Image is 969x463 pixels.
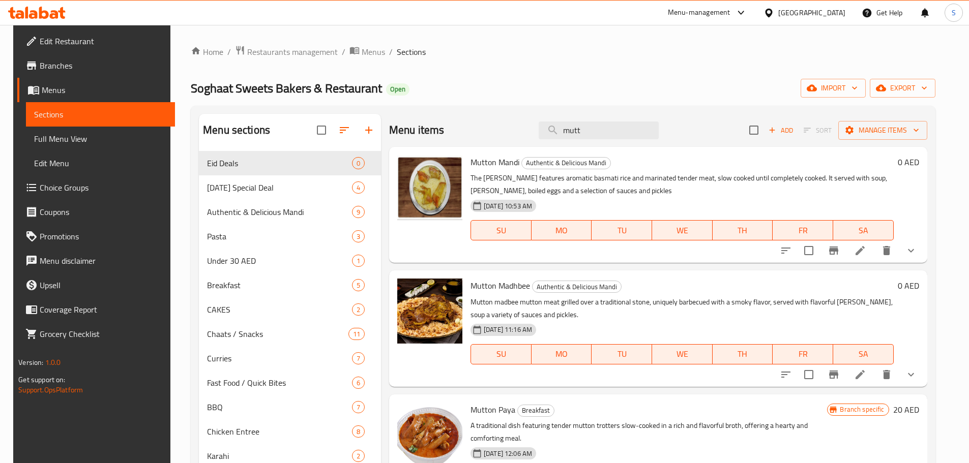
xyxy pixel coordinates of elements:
[774,362,798,387] button: sort-choices
[17,29,175,53] a: Edit Restaurant
[874,238,899,263] button: delete
[191,46,223,58] a: Home
[348,328,365,340] div: items
[353,256,364,266] span: 1
[207,425,352,438] span: Chicken Entree
[874,362,899,387] button: delete
[352,450,365,462] div: items
[353,451,364,461] span: 2
[42,84,167,96] span: Menus
[34,108,167,120] span: Sections
[207,352,352,364] div: Curries
[521,157,611,169] div: Authentic & Delicious Mandi
[656,347,709,361] span: WE
[40,59,167,72] span: Branches
[533,281,621,293] span: Authentic & Delicious Mandi
[203,122,270,138] h2: Menu sections
[713,220,773,240] button: TH
[773,220,833,240] button: FR
[17,200,175,224] a: Coupons
[40,230,167,242] span: Promotions
[40,206,167,218] span: Coupons
[352,352,365,364] div: items
[389,46,393,58] li: /
[207,230,352,242] div: Pasta
[397,155,462,220] img: Mutton Mandi
[596,223,648,238] span: TU
[199,151,381,175] div: Eid Deals0
[353,207,364,217] span: 9
[596,347,648,361] span: TU
[40,181,167,194] span: Choice Groups
[353,354,364,363] span: 7
[471,220,532,240] button: SU
[40,279,167,291] span: Upsell
[905,368,917,381] svg: Show Choices
[846,124,919,137] span: Manage items
[518,405,554,416] span: Breakfast
[17,78,175,102] a: Menus
[199,346,381,371] div: Curries7
[207,377,352,389] div: Fast Food / Quick Bites
[207,181,352,194] span: [DATE] Special Deal
[397,46,426,58] span: Sections
[352,181,365,194] div: items
[247,46,338,58] span: Restaurants management
[592,344,652,364] button: TU
[349,329,364,339] span: 11
[199,297,381,322] div: CAKES2
[836,405,888,414] span: Branch specific
[191,77,382,100] span: Soghaat Sweets Bakers & Restaurant
[207,401,352,413] div: BBQ
[838,121,927,140] button: Manage items
[652,344,713,364] button: WE
[40,303,167,316] span: Coverage Report
[207,279,352,291] div: Breakfast
[656,223,709,238] span: WE
[952,7,956,18] span: S
[352,425,365,438] div: items
[17,53,175,78] a: Branches
[199,273,381,297] div: Breakfast5
[777,223,829,238] span: FR
[353,159,364,168] span: 0
[480,201,536,211] span: [DATE] 10:53 AM
[801,79,866,98] button: import
[717,223,769,238] span: TH
[592,220,652,240] button: TU
[207,255,352,267] div: Under 30 AED
[207,206,352,218] span: Authentic & Delicious Mandi
[397,279,462,344] img: Mutton Madhbee
[207,181,352,194] div: Ramadan Special Deal
[342,46,345,58] li: /
[18,383,83,396] a: Support.OpsPlatform
[389,122,445,138] h2: Menu items
[17,297,175,322] a: Coverage Report
[471,402,515,417] span: Mutton Paya
[45,356,61,369] span: 1.0.0
[199,224,381,249] div: Pasta3
[773,344,833,364] button: FR
[774,238,798,263] button: sort-choices
[386,85,409,94] span: Open
[26,127,175,151] a: Full Menu View
[40,328,167,340] span: Grocery Checklist
[480,449,536,458] span: [DATE] 12:06 AM
[765,122,797,138] button: Add
[517,405,554,417] div: Breakfast
[34,157,167,169] span: Edit Menu
[40,255,167,267] span: Menu disclaimer
[207,157,352,169] span: Eid Deals
[905,244,917,257] svg: Show Choices
[797,122,838,138] span: Select section first
[471,155,519,170] span: Mutton Mandi
[898,155,919,169] h6: 0 AED
[386,83,409,96] div: Open
[199,175,381,200] div: [DATE] Special Deal4
[207,328,348,340] span: Chaats / Snacks
[821,238,846,263] button: Branch-specific-item
[18,373,65,386] span: Get support on:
